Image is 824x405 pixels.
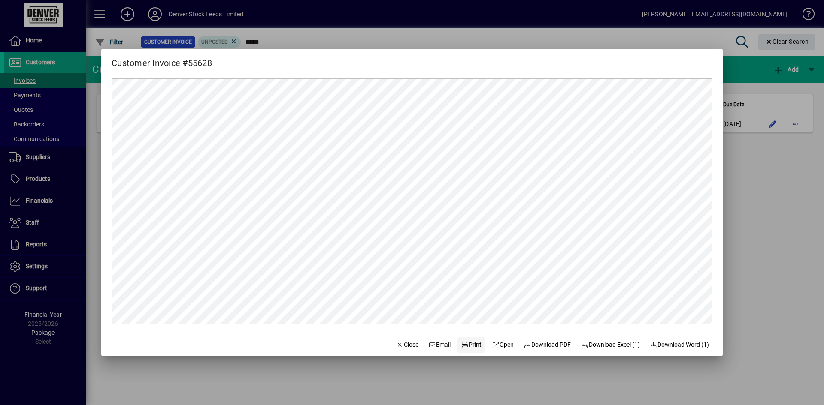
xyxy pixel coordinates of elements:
[650,340,709,349] span: Download Word (1)
[393,337,422,353] button: Close
[647,337,713,353] button: Download Word (1)
[425,337,454,353] button: Email
[581,340,640,349] span: Download Excel (1)
[457,337,485,353] button: Print
[396,340,418,349] span: Close
[521,337,575,353] a: Download PDF
[578,337,643,353] button: Download Excel (1)
[461,340,482,349] span: Print
[488,337,517,353] a: Open
[492,340,514,349] span: Open
[429,340,451,349] span: Email
[101,49,222,70] h2: Customer Invoice #55628
[524,340,571,349] span: Download PDF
